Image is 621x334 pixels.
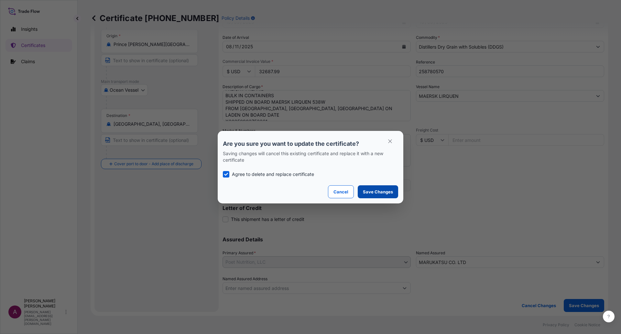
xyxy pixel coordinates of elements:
[223,150,398,163] p: Saving changes will cancel this existing certificate and replace it with a new certificate
[333,189,348,195] p: Cancel
[223,140,398,148] p: Are you sure you want to update the certificate?
[363,189,393,195] p: Save Changes
[358,185,398,198] button: Save Changes
[232,171,314,178] p: Agree to delete and replace certificate
[328,185,354,198] button: Cancel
